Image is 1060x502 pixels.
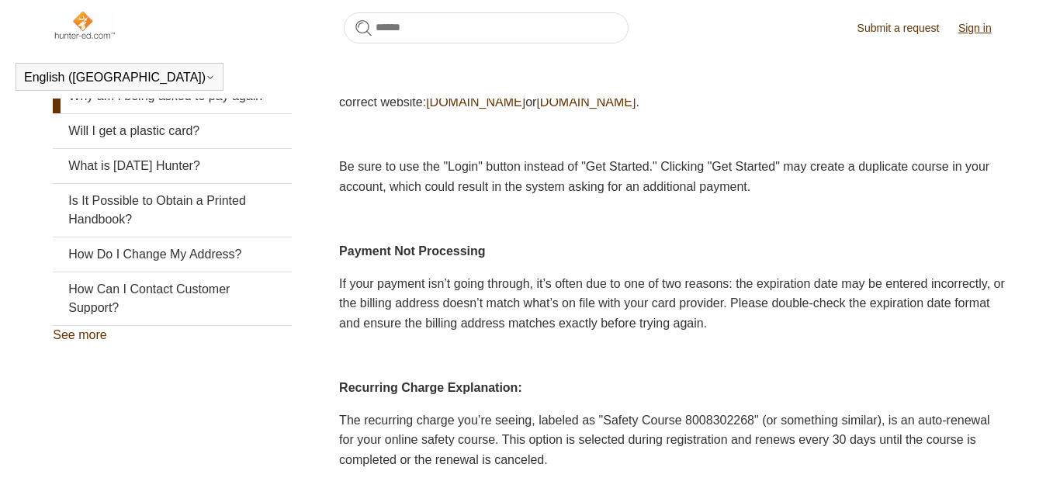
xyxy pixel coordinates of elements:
[53,272,291,325] a: How Can I Contact Customer Support?
[53,149,291,183] a: What is [DATE] Hunter?
[339,244,486,258] strong: Payment Not Processing
[339,414,989,466] span: The recurring charge you’re seeing, labeled as "Safety Course 8008302268" (or something similar),...
[53,9,116,40] img: Hunter-Ed Help Center home page
[958,20,1007,36] a: Sign in
[53,237,291,272] a: How Do I Change My Address?
[536,95,636,109] a: [DOMAIN_NAME]
[857,20,955,36] a: Submit a request
[339,160,989,193] span: Be sure to use the "Login" button instead of "Get Started." Clicking "Get Started" may create a d...
[339,277,1005,330] span: If your payment isn’t going through, it’s often due to one of two reasons: the expiration date ma...
[53,184,291,237] a: Is It Possible to Obtain a Printed Handbook?
[344,12,629,43] input: Search
[339,381,522,394] strong: Recurring Charge Explanation:
[53,328,106,341] a: See more
[24,71,215,85] button: English ([GEOGRAPHIC_DATA])
[636,95,639,109] span: .
[53,114,291,148] a: Will I get a plastic card?
[426,95,525,109] a: [DOMAIN_NAME]
[525,95,536,109] span: or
